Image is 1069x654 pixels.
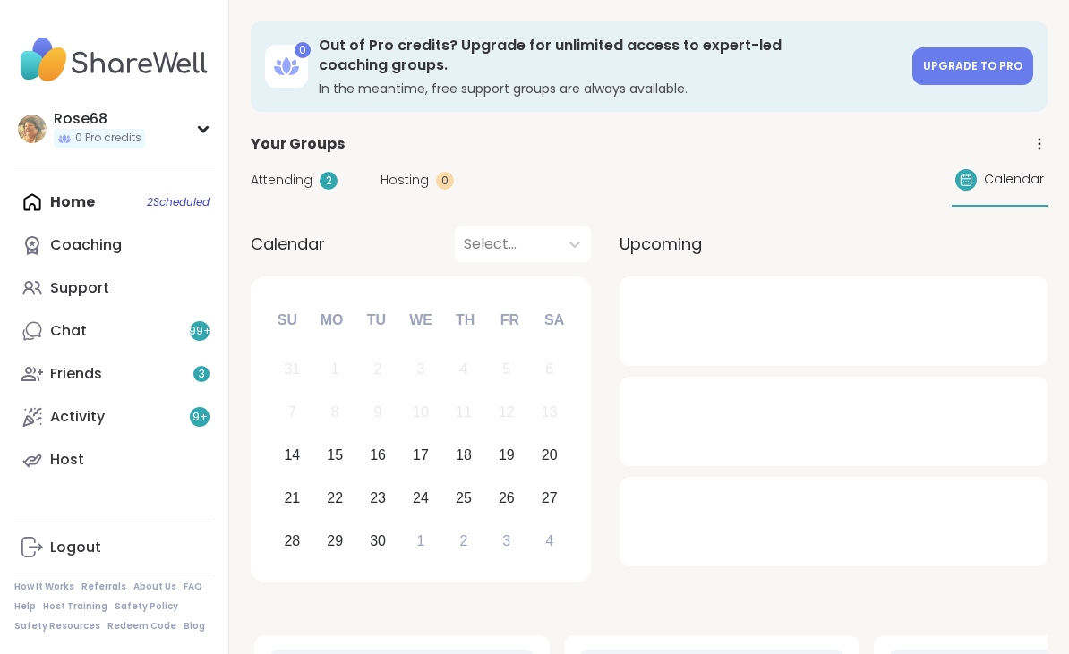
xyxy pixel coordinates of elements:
div: 20 [542,443,558,467]
span: 3 [199,367,205,382]
div: 25 [456,486,472,510]
div: 7 [288,400,296,424]
div: Choose Friday, October 3rd, 2025 [487,522,526,560]
a: Activity9+ [14,395,214,438]
div: Choose Monday, September 22nd, 2025 [316,479,355,517]
div: Choose Monday, September 15th, 2025 [316,436,355,474]
div: 2 [459,529,467,553]
a: FAQ [184,581,202,593]
div: Choose Sunday, September 28th, 2025 [273,522,312,560]
div: 11 [456,400,472,424]
div: Choose Wednesday, September 17th, 2025 [402,436,440,474]
div: Not available Monday, September 8th, 2025 [316,393,355,431]
div: month 2025-09 [270,348,570,562]
div: Not available Wednesday, September 3rd, 2025 [402,351,440,389]
span: Calendar [251,232,325,256]
div: Choose Tuesday, September 23rd, 2025 [359,479,398,517]
div: 2 [374,357,382,381]
div: Activity [50,407,105,427]
div: 30 [370,529,386,553]
div: Choose Wednesday, September 24th, 2025 [402,479,440,517]
a: Friends3 [14,352,214,395]
div: Host [50,450,84,470]
span: 0 Pro credits [75,131,141,146]
img: Rose68 [18,115,47,143]
div: Choose Saturday, October 4th, 2025 [530,522,569,560]
div: Rose68 [54,109,145,129]
div: 5 [502,357,510,381]
div: 0 [436,172,454,190]
a: Host [14,438,214,481]
span: Your Groups [251,133,345,155]
div: 26 [499,486,515,510]
div: 3 [417,357,425,381]
div: 4 [459,357,467,381]
div: Not available Friday, September 5th, 2025 [487,351,526,389]
div: 6 [545,357,553,381]
div: Not available Tuesday, September 2nd, 2025 [359,351,398,389]
div: Choose Saturday, September 27th, 2025 [530,479,569,517]
a: Safety Resources [14,620,100,633]
div: Choose Monday, September 29th, 2025 [316,522,355,560]
div: Not available Friday, September 12th, 2025 [487,393,526,431]
div: 13 [542,400,558,424]
div: 2 [320,172,338,190]
div: 4 [545,529,553,553]
div: Choose Saturday, September 20th, 2025 [530,436,569,474]
div: Th [446,300,485,339]
a: Chat99+ [14,310,214,352]
div: Not available Sunday, August 31st, 2025 [273,351,312,389]
div: Coaching [50,235,122,255]
a: Help [14,600,36,613]
div: Choose Sunday, September 21st, 2025 [273,479,312,517]
div: 24 [413,486,429,510]
div: Not available Saturday, September 6th, 2025 [530,351,569,389]
a: Upgrade to Pro [912,47,1033,85]
div: Not available Sunday, September 7th, 2025 [273,393,312,431]
span: 9 + [192,410,208,425]
div: Not available Wednesday, September 10th, 2025 [402,393,440,431]
a: Coaching [14,224,214,267]
div: 3 [502,529,510,553]
div: Choose Friday, September 19th, 2025 [487,436,526,474]
div: Choose Tuesday, September 16th, 2025 [359,436,398,474]
span: Upgrade to Pro [923,58,1022,73]
a: Host Training [43,600,107,613]
div: Not available Thursday, September 11th, 2025 [445,393,483,431]
a: Logout [14,526,214,569]
div: Choose Thursday, September 25th, 2025 [445,479,483,517]
div: Not available Tuesday, September 9th, 2025 [359,393,398,431]
div: 9 [374,400,382,424]
div: Mo [312,300,351,339]
div: 8 [331,400,339,424]
div: 16 [370,443,386,467]
div: Su [268,300,307,339]
div: 14 [284,443,300,467]
a: About Us [133,581,176,593]
a: Blog [184,620,205,633]
div: 1 [331,357,339,381]
h3: In the meantime, free support groups are always available. [319,80,902,98]
div: Choose Friday, September 26th, 2025 [487,479,526,517]
div: 12 [499,400,515,424]
div: Friends [50,364,102,384]
div: 21 [284,486,300,510]
div: Sa [534,300,574,339]
div: Chat [50,321,87,341]
div: Logout [50,538,101,557]
div: 23 [370,486,386,510]
div: Tu [356,300,396,339]
div: 0 [295,42,311,58]
div: Not available Thursday, September 4th, 2025 [445,351,483,389]
div: Fr [490,300,529,339]
div: 19 [499,443,515,467]
div: Choose Tuesday, September 30th, 2025 [359,522,398,560]
a: Redeem Code [107,620,176,633]
h3: Out of Pro credits? Upgrade for unlimited access to expert-led coaching groups. [319,36,902,76]
div: 15 [327,443,343,467]
a: Referrals [81,581,126,593]
div: 1 [417,529,425,553]
span: Attending [251,171,312,190]
div: Choose Thursday, October 2nd, 2025 [445,522,483,560]
div: 31 [284,357,300,381]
